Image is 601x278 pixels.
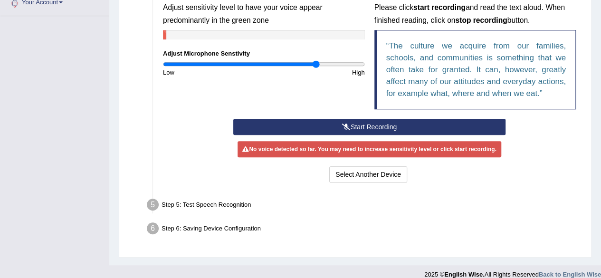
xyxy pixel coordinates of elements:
[143,196,587,217] div: Step 5: Test Speech Recognition
[329,166,407,182] button: Select Another Device
[264,68,369,77] div: High
[374,3,565,24] small: Please click and read the text aloud. When finished reading, click on button.
[233,119,506,135] button: Start Recording
[143,220,587,240] div: Step 6: Saving Device Configuration
[413,3,466,11] b: start recording
[386,41,566,98] q: The culture we acquire from our families, schools, and communities is something that we often tak...
[539,271,601,278] a: Back to English Wise
[158,68,264,77] div: Low
[163,49,250,58] label: Adjust Microphone Senstivity
[238,141,501,157] div: No voice detected so far. You may need to increase sensitivity level or click start recording.
[455,16,507,24] b: stop recording
[444,271,484,278] strong: English Wise.
[163,3,322,24] small: Adjust sensitivity level to have your voice appear predominantly in the green zone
